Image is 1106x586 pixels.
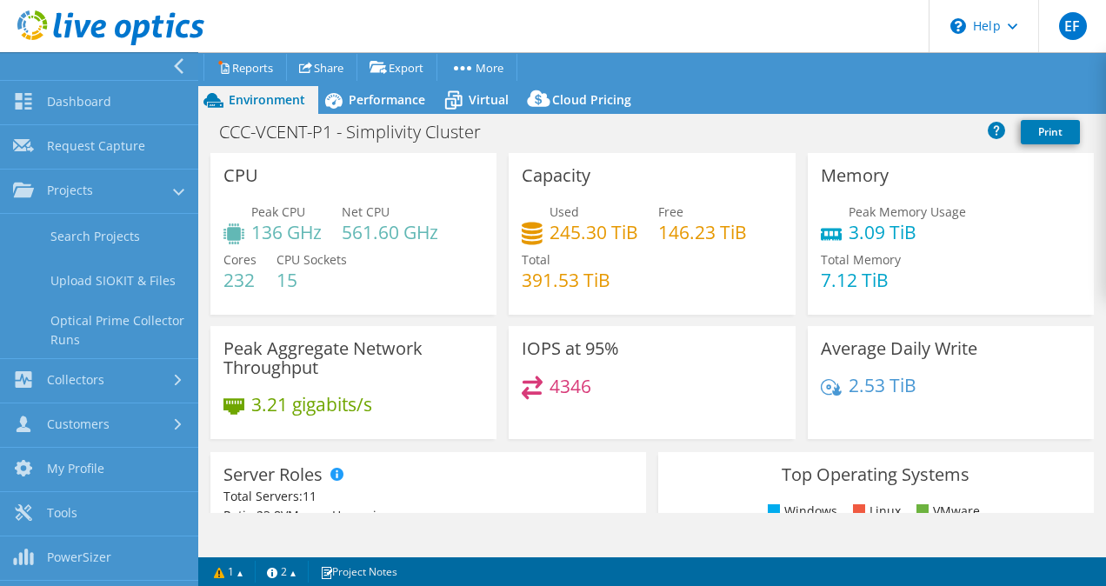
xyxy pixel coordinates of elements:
[229,91,305,108] span: Environment
[821,251,901,268] span: Total Memory
[223,487,428,506] div: Total Servers:
[223,251,257,268] span: Cores
[849,203,966,220] span: Peak Memory Usage
[308,561,410,583] a: Project Notes
[251,395,372,414] h4: 3.21 gigabits/s
[469,91,509,108] span: Virtual
[223,506,633,525] div: Ratio: VMs per Hypervisor
[211,123,508,142] h1: CCC-VCENT-P1 - Simplivity Cluster
[821,166,889,185] h3: Memory
[223,339,483,377] h3: Peak Aggregate Network Throughput
[303,488,316,504] span: 11
[255,561,309,583] a: 2
[522,251,550,268] span: Total
[286,54,357,81] a: Share
[821,339,977,358] h3: Average Daily Write
[763,502,837,521] li: Windows
[550,203,579,220] span: Used
[522,339,619,358] h3: IOPS at 95%
[849,376,916,395] h4: 2.53 TiB
[356,54,437,81] a: Export
[251,223,322,242] h4: 136 GHz
[342,203,390,220] span: Net CPU
[1059,12,1087,40] span: EF
[550,376,591,396] h4: 4346
[658,203,683,220] span: Free
[849,502,901,521] li: Linux
[223,166,258,185] h3: CPU
[821,270,901,290] h4: 7.12 TiB
[276,251,347,268] span: CPU Sockets
[436,54,517,81] a: More
[552,91,631,108] span: Cloud Pricing
[849,223,966,242] h4: 3.09 TiB
[671,465,1081,484] h3: Top Operating Systems
[912,502,980,521] li: VMware
[550,223,638,242] h4: 245.30 TiB
[342,223,438,242] h4: 561.60 GHz
[658,223,747,242] h4: 146.23 TiB
[223,270,257,290] h4: 232
[1021,120,1080,144] a: Print
[223,465,323,484] h3: Server Roles
[950,18,966,34] svg: \n
[276,270,347,290] h4: 15
[257,507,281,523] span: 23.8
[522,166,590,185] h3: Capacity
[203,54,287,81] a: Reports
[202,561,256,583] a: 1
[251,203,305,220] span: Peak CPU
[522,270,610,290] h4: 391.53 TiB
[349,91,425,108] span: Performance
